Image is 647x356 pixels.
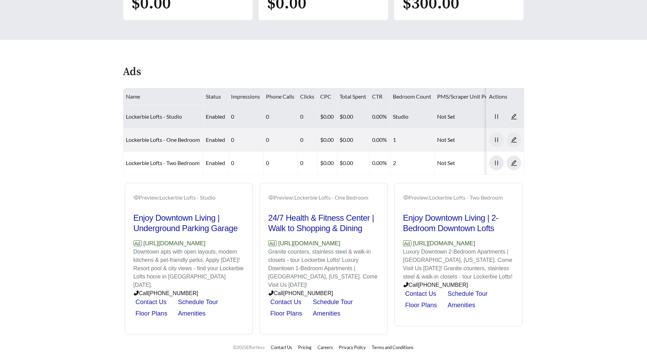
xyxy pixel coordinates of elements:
[318,152,337,175] td: $0.00
[126,136,200,143] a: Lockerbie Lofts - One Bedroom
[370,128,390,152] td: 0.00%
[298,88,318,105] th: Clicks
[403,282,409,287] span: phone
[507,133,521,147] button: edit
[264,152,298,175] td: 0
[435,105,497,128] td: Not Set
[403,193,514,202] div: Preview: Lockerbie Lofts - Two Bedroom
[206,113,225,120] span: enabled
[337,128,370,152] td: $0.00
[390,128,435,152] td: 1
[318,105,337,128] td: $0.00
[298,105,318,128] td: 0
[403,240,412,246] span: Ad
[203,88,229,105] th: Status
[271,345,293,350] a: Contact Us
[405,302,437,309] a: Floor Plans
[233,345,265,350] span: © 2025 Effortless
[318,345,333,350] a: Careers
[489,109,504,124] button: pause
[229,105,264,128] td: 0
[298,128,318,152] td: 0
[264,88,298,105] th: Phone Calls
[490,160,503,166] span: pause
[403,281,514,289] p: Call [PHONE_NUMBER]
[370,152,390,175] td: 0.00%
[337,88,370,105] th: Total Spent
[390,88,435,105] th: Bedroom Count
[507,137,521,143] span: edit
[123,88,203,105] th: Name
[206,136,225,143] span: enabled
[489,133,504,147] button: pause
[126,159,200,166] a: Lockerbie Lofts - Two Bedroom
[321,93,332,100] span: CPC
[490,137,503,143] span: pause
[229,88,264,105] th: Impressions
[448,290,488,297] a: Schedule Tour
[298,152,318,175] td: 0
[507,136,521,143] a: edit
[507,109,521,124] button: edit
[487,88,524,105] th: Actions
[337,152,370,175] td: $0.00
[372,345,414,350] a: Terms and Conditions
[229,128,264,152] td: 0
[337,105,370,128] td: $0.00
[403,213,514,234] h2: Enjoy Downtown Living | 2-Bedroom Downtown Lofts
[318,128,337,152] td: $0.00
[435,128,497,152] td: Not Set
[390,152,435,175] td: 2
[490,113,503,120] span: pause
[264,105,298,128] td: 0
[405,290,436,297] a: Contact Us
[298,345,312,350] a: Pricing
[229,152,264,175] td: 0
[123,66,141,78] h4: Ads
[435,88,497,105] th: PMS/Scraper Unit Price
[403,195,409,200] span: eye
[206,159,225,166] span: enabled
[403,248,514,281] p: Luxury Downtown 2-Bedroom Apartments | [GEOGRAPHIC_DATA], [US_STATE]. Come Visit Us [DATE]! Grani...
[489,156,504,170] button: pause
[448,302,475,309] a: Amenities
[507,113,521,120] a: edit
[403,239,514,248] p: [URL][DOMAIN_NAME]
[372,93,383,100] span: CTR
[126,113,182,120] a: Lockerbie Lofts - Studio
[507,159,521,166] a: edit
[435,152,497,175] td: Not Set
[507,156,521,170] button: edit
[339,345,366,350] a: Privacy Policy
[370,105,390,128] td: 0.00%
[390,105,435,128] td: Studio
[264,128,298,152] td: 0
